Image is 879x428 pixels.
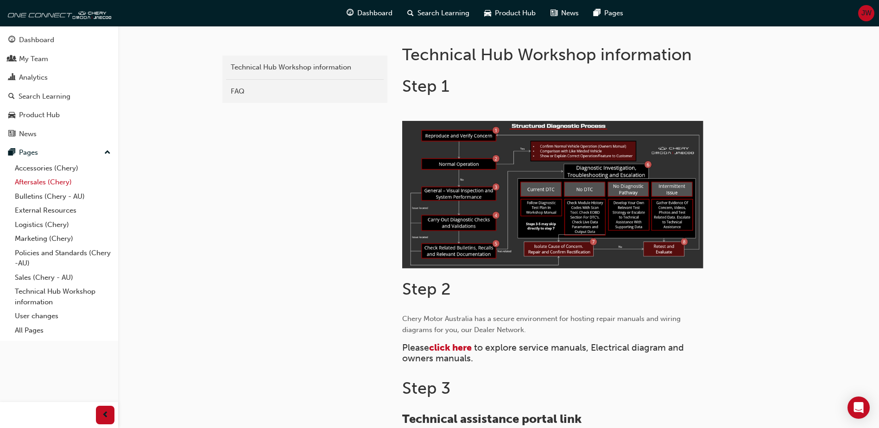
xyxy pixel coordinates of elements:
button: JW [858,5,874,21]
a: FAQ [226,83,384,100]
a: Search Learning [4,88,114,105]
span: Technical assistance portal link [402,412,582,426]
a: News [4,126,114,143]
div: News [19,129,37,139]
div: Dashboard [19,35,54,45]
span: up-icon [104,147,111,159]
a: Product Hub [4,107,114,124]
span: Step 1 [402,76,449,96]
div: FAQ [231,86,379,97]
a: My Team [4,50,114,68]
span: Pages [604,8,623,19]
span: search-icon [8,93,15,101]
a: Technical Hub Workshop information [11,284,114,309]
div: Analytics [19,72,48,83]
img: oneconnect [5,4,111,22]
a: click here [429,342,472,353]
span: pages-icon [594,7,601,19]
span: Chery Motor Australia has a secure environment for hosting repair manuals and wiring diagrams for... [402,315,683,334]
a: Sales (Chery - AU) [11,271,114,285]
div: Technical Hub Workshop information [231,62,379,73]
a: External Resources [11,203,114,218]
h1: Technical Hub Workshop information [402,44,706,65]
span: pages-icon [8,149,15,157]
a: Aftersales (Chery) [11,175,114,189]
a: User changes [11,309,114,323]
span: prev-icon [102,409,109,421]
span: people-icon [8,55,15,63]
a: Marketing (Chery) [11,232,114,246]
span: Step 2 [402,279,451,299]
span: chart-icon [8,74,15,82]
span: search-icon [407,7,414,19]
a: Dashboard [4,31,114,49]
button: Pages [4,144,114,161]
button: DashboardMy TeamAnalyticsSearch LearningProduct HubNews [4,30,114,144]
a: news-iconNews [543,4,586,23]
span: News [561,8,579,19]
a: Bulletins (Chery - AU) [11,189,114,204]
a: Accessories (Chery) [11,161,114,176]
span: Search Learning [417,8,469,19]
span: car-icon [484,7,491,19]
a: Technical Hub Workshop information [226,59,384,76]
a: search-iconSearch Learning [400,4,477,23]
span: car-icon [8,111,15,120]
div: Pages [19,147,38,158]
div: Product Hub [19,110,60,120]
span: guage-icon [8,36,15,44]
span: guage-icon [347,7,354,19]
a: Policies and Standards (Chery -AU) [11,246,114,271]
span: Step 3 [402,378,450,398]
span: Dashboard [357,8,392,19]
div: Open Intercom Messenger [847,397,870,419]
div: Search Learning [19,91,70,102]
span: JW [861,8,872,19]
a: Analytics [4,69,114,86]
span: to explore service manuals, Electrical diagram and owners manuals. [402,342,686,364]
span: Product Hub [495,8,536,19]
a: All Pages [11,323,114,338]
a: pages-iconPages [586,4,631,23]
a: car-iconProduct Hub [477,4,543,23]
span: Please [402,342,429,353]
a: Logistics (Chery) [11,218,114,232]
a: guage-iconDashboard [339,4,400,23]
span: news-icon [550,7,557,19]
div: My Team [19,54,48,64]
span: news-icon [8,130,15,138]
